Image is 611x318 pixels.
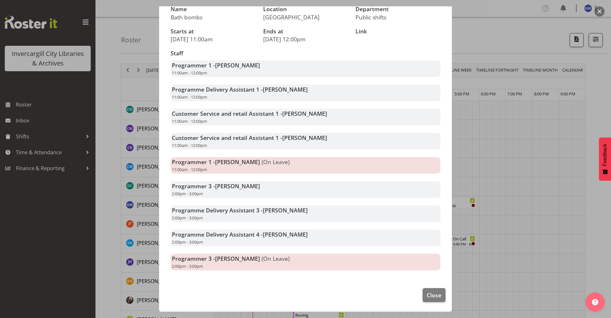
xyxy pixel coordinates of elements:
span: [PERSON_NAME] [215,61,260,69]
span: (On Leave) [262,255,290,262]
span: 2:00pm - 3:00pm [172,263,203,269]
span: 11:00am - 12:00pm [172,142,207,148]
h3: Link [355,28,440,35]
span: [PERSON_NAME] [263,206,308,214]
strong: Programmer 3 - [172,182,260,190]
h3: Name [171,6,256,12]
h3: Ends at [263,28,348,35]
strong: Customer Service and retail Assistant 1 - [172,110,327,117]
h3: Staff [171,50,440,57]
span: [PERSON_NAME] [215,182,260,190]
span: [PERSON_NAME] [215,255,260,262]
span: Feedback [602,144,608,166]
span: 11:00am - 12:00pm [172,94,207,100]
strong: Programmer 1 - [172,61,260,69]
img: help-xxl-2.png [592,299,598,305]
p: Bath bombs [171,14,256,21]
span: 2:00pm - 3:00pm [172,239,203,245]
span: Close [427,291,441,299]
strong: Programme Delivery Assistant 4 - [172,231,308,238]
span: [PERSON_NAME] [263,86,308,93]
button: Close [423,288,446,302]
strong: Programme Delivery Assistant 3 - [172,206,308,214]
h3: Department [355,6,440,12]
p: [DATE] 11:00am [171,36,256,43]
h3: Location [263,6,348,12]
strong: Customer Service and retail Assistant 1 - [172,134,327,142]
span: [PERSON_NAME] [263,231,308,238]
strong: Programme Delivery Assistant 1 - [172,86,308,93]
h3: Starts at [171,28,256,35]
strong: Programmer 1 - [172,158,260,166]
p: [DATE] 12:00pm [263,36,348,43]
span: 2:00pm - 3:00pm [172,191,203,197]
span: 11:00am - 12:00pm [172,118,207,124]
p: [GEOGRAPHIC_DATA] [263,14,348,21]
button: Feedback - Show survey [599,137,611,181]
span: 11:00am - 12:00pm [172,167,207,172]
strong: Programmer 3 - [172,255,260,262]
span: [PERSON_NAME] [282,110,327,117]
span: (On Leave) [262,158,290,166]
p: Public shifts [355,14,440,21]
span: [PERSON_NAME] [282,134,327,142]
span: [PERSON_NAME] [215,158,260,166]
span: 11:00am - 12:00pm [172,70,207,76]
span: 2:00pm - 3:00pm [172,215,203,221]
